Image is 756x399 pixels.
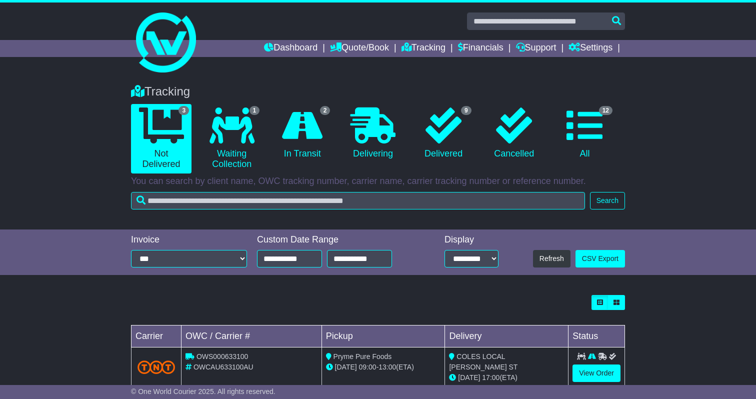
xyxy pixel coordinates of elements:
a: 2 In Transit [272,104,332,163]
span: [DATE] [335,363,357,371]
a: Delivering [342,104,403,163]
a: Financials [458,40,503,57]
span: 09:00 [359,363,376,371]
a: Dashboard [264,40,317,57]
div: Invoice [131,234,247,245]
td: Status [568,325,625,347]
span: OWCAU633100AU [193,363,253,371]
span: OWS000633100 [196,352,248,360]
span: 12 [599,106,612,115]
span: 1 [249,106,260,115]
span: 17:00 [482,373,499,381]
a: Tracking [401,40,445,57]
a: Cancelled [484,104,544,163]
td: OWC / Carrier # [181,325,322,347]
td: Delivery [445,325,568,347]
td: Pickup [321,325,445,347]
a: 1 Waiting Collection [201,104,262,173]
a: Support [516,40,556,57]
a: Quote/Book [330,40,389,57]
span: 9 [461,106,471,115]
div: Tracking [126,84,630,99]
a: 3 Not Delivered [131,104,191,173]
div: (ETA) [449,372,564,383]
img: TNT_Domestic.png [137,360,175,374]
a: 9 Delivered [413,104,474,163]
span: 13:00 [378,363,396,371]
button: Refresh [533,250,570,267]
a: CSV Export [575,250,625,267]
a: View Order [572,364,620,382]
span: 2 [320,106,330,115]
div: - (ETA) [326,362,441,372]
span: © One World Courier 2025. All rights reserved. [131,387,275,395]
div: Display [444,234,498,245]
button: Search [590,192,625,209]
div: Custom Date Range [257,234,415,245]
span: COLES LOCAL [PERSON_NAME] ST [449,352,517,371]
a: 12 All [554,104,615,163]
td: Carrier [131,325,181,347]
p: You can search by client name, OWC tracking number, carrier name, carrier tracking number or refe... [131,176,625,187]
a: Settings [568,40,612,57]
span: Pryme Pure Foods [333,352,392,360]
span: [DATE] [458,373,480,381]
span: 3 [178,106,189,115]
